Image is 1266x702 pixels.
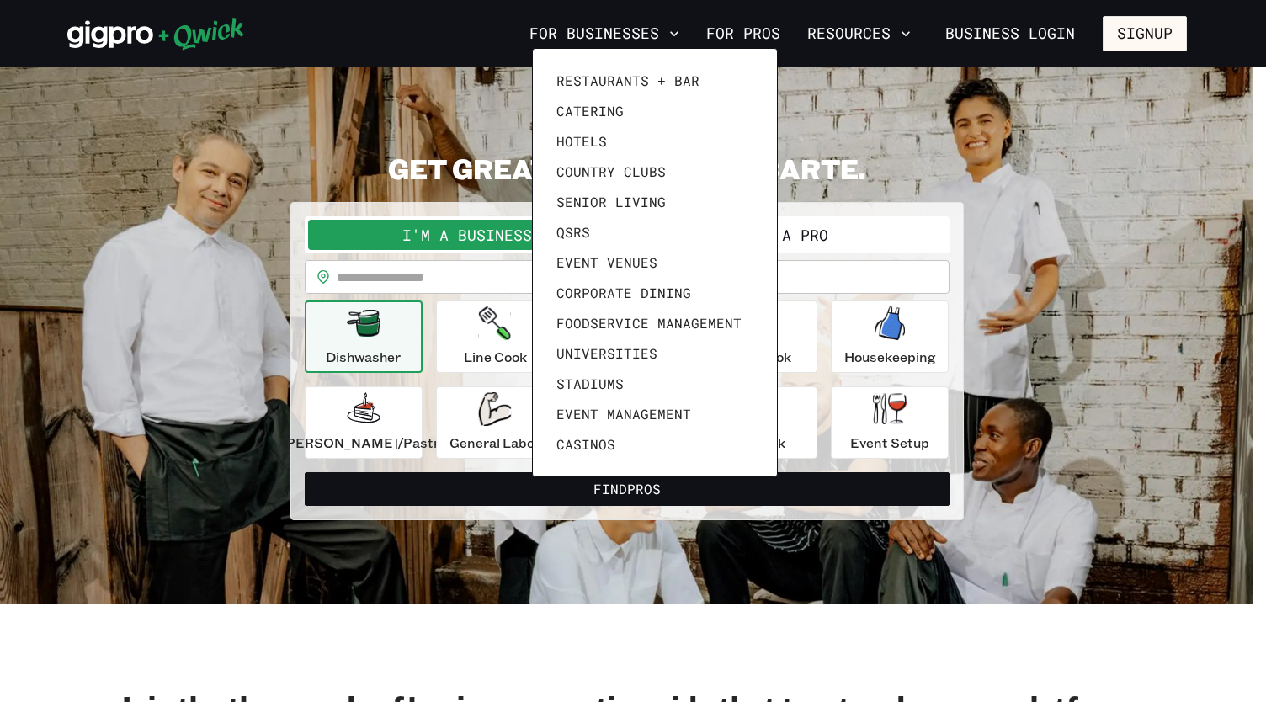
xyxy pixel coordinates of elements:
span: Country Clubs [556,163,666,180]
span: Casinos [556,436,615,453]
span: Universities [556,345,657,362]
span: Catering [556,103,624,120]
span: Stadiums [556,375,624,392]
span: QSRs [556,224,590,241]
span: Corporate Dining [556,285,691,301]
span: Senior Living [556,194,666,210]
span: Event Management [556,406,691,423]
span: Restaurants + Bar [556,72,699,89]
span: Foodservice Management [556,315,742,332]
span: Event Venues [556,254,657,271]
span: Hotels [556,133,607,150]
